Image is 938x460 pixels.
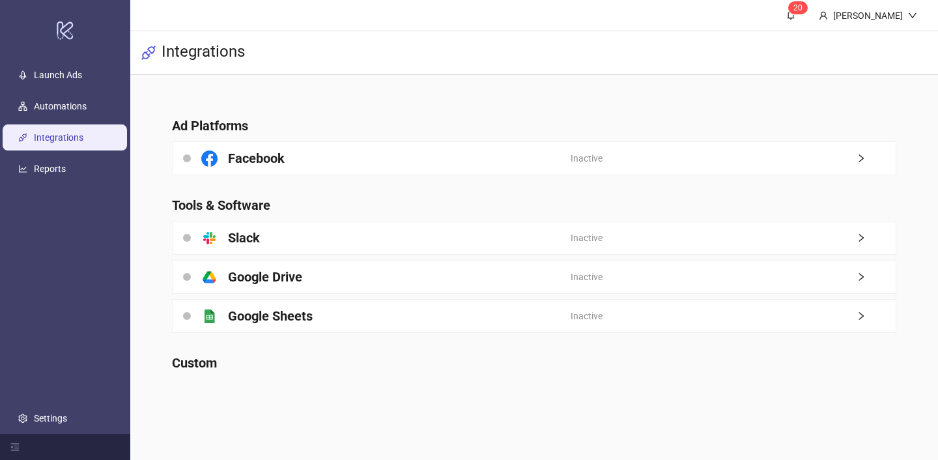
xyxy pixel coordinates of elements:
span: menu-fold [10,442,20,452]
span: Inactive [571,270,603,284]
h4: Slack [228,229,260,247]
a: Google SheetsInactiveright [172,299,897,333]
span: api [141,45,156,61]
a: Reports [34,164,66,174]
span: bell [786,10,795,20]
h4: Custom [172,354,897,372]
div: [PERSON_NAME] [828,8,908,23]
h3: Integrations [162,42,245,64]
span: right [857,154,896,163]
h4: Tools & Software [172,196,897,214]
a: Settings [34,413,67,424]
h4: Facebook [228,149,285,167]
span: right [857,272,896,281]
span: user [819,11,828,20]
h4: Google Drive [228,268,302,286]
span: 2 [793,3,798,12]
a: SlackInactiveright [172,221,897,255]
a: Google DriveInactiveright [172,260,897,294]
span: right [857,233,896,242]
span: right [857,311,896,321]
span: down [908,11,917,20]
h4: Google Sheets [228,307,313,325]
span: Inactive [571,231,603,245]
a: Launch Ads [34,70,82,80]
a: Automations [34,101,87,111]
span: 0 [798,3,803,12]
a: Integrations [34,132,83,143]
sup: 20 [788,1,808,14]
span: Inactive [571,151,603,165]
h4: Ad Platforms [172,117,897,135]
a: FacebookInactiveright [172,141,897,175]
span: Inactive [571,309,603,323]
